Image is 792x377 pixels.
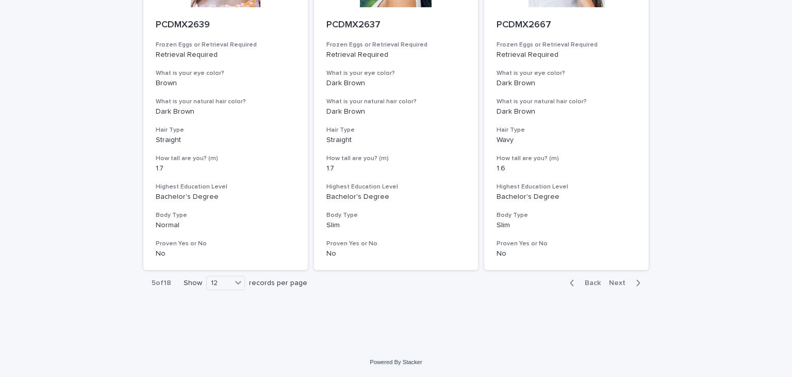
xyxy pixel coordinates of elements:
[497,107,636,116] p: Dark Brown
[605,278,649,288] button: Next
[156,79,295,88] p: Brown
[156,211,295,219] h3: Body Type
[326,211,466,219] h3: Body Type
[497,240,636,248] h3: Proven Yes or No
[156,136,295,145] p: Straight
[156,98,295,106] h3: What is your natural hair color?
[156,69,295,77] h3: What is your eye color?
[497,51,636,59] p: Retrieval Required
[326,79,466,88] p: Dark Brown
[562,278,605,288] button: Back
[143,271,179,296] p: 5 of 18
[497,41,636,49] h3: Frozen Eggs or Retrieval Required
[156,20,295,31] p: PCDMX2639
[207,278,232,289] div: 12
[609,279,632,287] span: Next
[326,154,466,163] h3: How tall are you? (m)
[326,221,466,230] p: Slim
[370,359,422,365] a: Powered By Stacker
[326,107,466,116] p: Dark Brown
[497,126,636,134] h3: Hair Type
[497,98,636,106] h3: What is your natural hair color?
[497,154,636,163] h3: How tall are you? (m)
[326,240,466,248] h3: Proven Yes or No
[497,69,636,77] h3: What is your eye color?
[497,221,636,230] p: Slim
[497,211,636,219] h3: Body Type
[326,183,466,191] h3: Highest Education Level
[156,51,295,59] p: Retrieval Required
[497,79,636,88] p: Dark Brown
[184,279,202,288] p: Show
[156,193,295,201] p: Bachelor's Degree
[326,126,466,134] h3: Hair Type
[156,221,295,230] p: Normal
[326,164,466,173] p: 1.7
[156,154,295,163] h3: How tall are you? (m)
[156,107,295,116] p: Dark Brown
[579,279,601,287] span: Back
[326,69,466,77] h3: What is your eye color?
[249,279,307,288] p: records per page
[326,193,466,201] p: Bachelor's Degree
[326,41,466,49] h3: Frozen Eggs or Retrieval Required
[156,164,295,173] p: 1.7
[156,183,295,191] h3: Highest Education Level
[156,126,295,134] h3: Hair Type
[326,249,466,258] p: No
[497,164,636,173] p: 1.6
[497,20,636,31] p: PCDMX2667
[497,136,636,145] p: Wavy
[326,20,466,31] p: PCDMX2637
[497,249,636,258] p: No
[156,41,295,49] h3: Frozen Eggs or Retrieval Required
[156,249,295,258] p: No
[326,51,466,59] p: Retrieval Required
[497,193,636,201] p: Bachelor's Degree
[156,240,295,248] h3: Proven Yes or No
[326,98,466,106] h3: What is your natural hair color?
[497,183,636,191] h3: Highest Education Level
[326,136,466,145] p: Straight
